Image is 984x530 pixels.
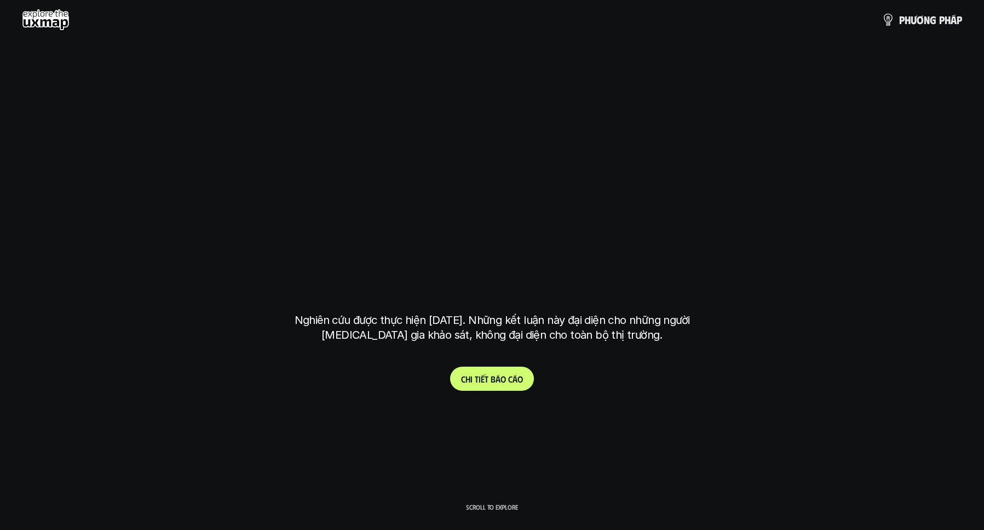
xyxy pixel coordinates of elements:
p: Nghiên cứu được thực hiện [DATE]. Những kết luận này đại diện cho những người [MEDICAL_DATA] gia ... [287,313,698,343]
span: á [496,374,500,384]
span: p [939,14,945,26]
a: Chitiếtbáocáo [450,367,534,391]
h1: phạm vi công việc của [292,159,692,205]
span: p [899,14,905,26]
span: ơ [917,14,924,26]
span: ư [911,14,917,26]
span: C [461,374,465,384]
h6: Kết quả nghiên cứu [454,138,538,151]
span: b [491,374,496,384]
span: á [951,14,957,26]
span: h [945,14,951,26]
span: o [517,374,523,384]
span: t [475,374,479,384]
span: h [465,374,470,384]
a: phươngpháp [882,9,962,31]
span: ế [481,374,485,384]
span: o [500,374,506,384]
span: á [513,374,517,384]
span: i [470,374,473,384]
span: t [485,374,488,384]
span: p [957,14,962,26]
h1: tại [GEOGRAPHIC_DATA] [297,246,687,292]
span: g [930,14,936,26]
span: c [508,374,513,384]
p: Scroll to explore [466,503,518,511]
span: i [479,374,481,384]
span: n [924,14,930,26]
span: h [905,14,911,26]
